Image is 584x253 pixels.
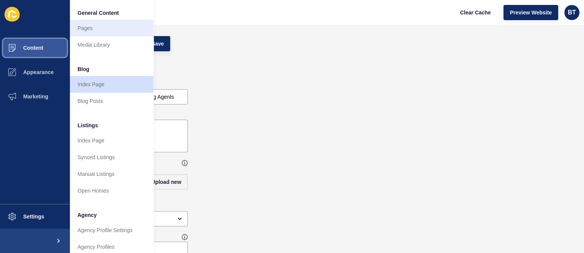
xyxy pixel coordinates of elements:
[78,122,98,129] span: Listings
[70,132,154,149] a: Index Page
[78,65,89,73] span: Blog
[151,178,181,186] span: Upload new
[70,76,154,93] a: Index Page
[145,36,171,51] button: Save
[70,166,154,182] a: Manual Listings
[78,9,119,17] span: General Content
[70,149,154,166] a: Synced Listings
[454,5,497,20] button: Clear Cache
[70,222,154,239] a: Agency Profile Settings
[145,174,188,190] button: Upload new
[503,5,558,20] button: Preview Website
[70,93,154,109] a: Blog Posts
[510,9,552,16] span: Preview Website
[70,182,154,199] a: Open Homes
[152,40,164,47] span: Save
[568,9,576,16] span: BT
[460,9,491,16] span: Clear Cache
[70,36,154,53] a: Media Library
[78,211,97,219] span: Agency
[70,20,154,36] a: Pages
